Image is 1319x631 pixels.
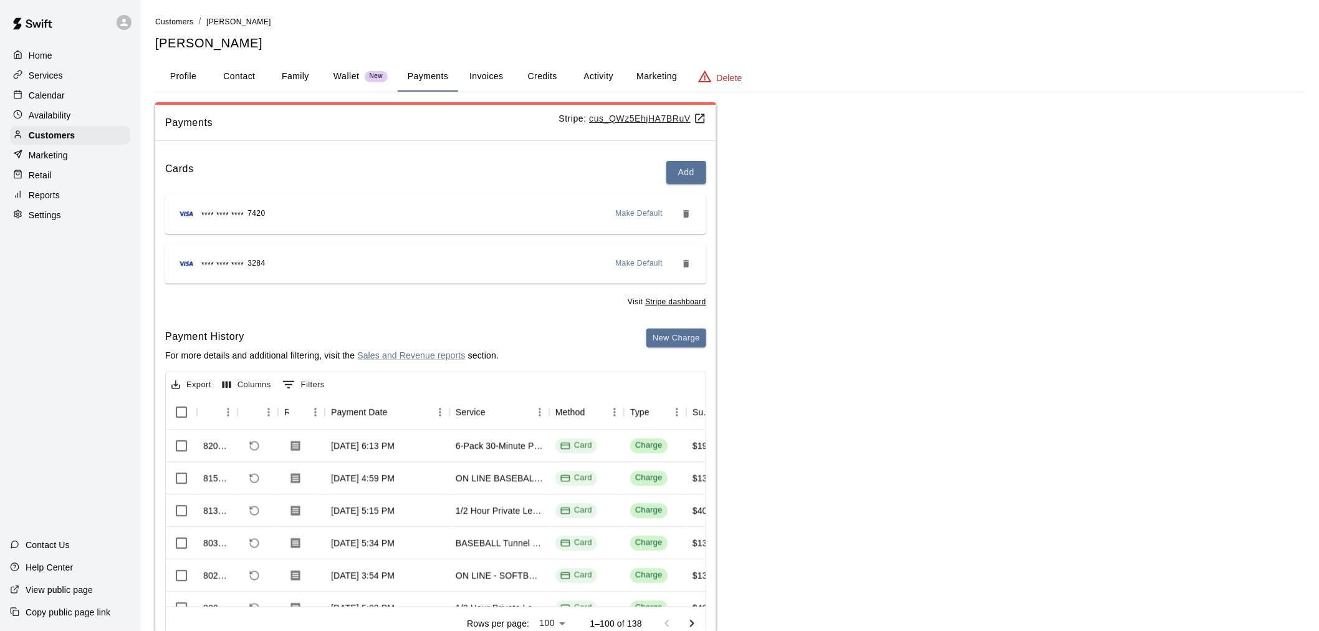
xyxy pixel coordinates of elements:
button: Add [666,161,706,184]
div: Payment Date [331,395,388,430]
p: Copy public page link [26,606,110,619]
p: Contact Us [26,539,70,551]
button: Download Receipt [284,532,307,554]
button: Menu [530,403,549,421]
span: New [365,72,388,80]
div: Charge [635,602,663,614]
div: Retail [10,166,130,185]
li: / [199,15,201,28]
nav: breadcrumb [155,15,1304,29]
span: Visit [628,296,706,309]
u: Stripe dashboard [645,297,706,306]
button: Contact [211,62,267,92]
button: Download Receipt [284,597,307,619]
a: Home [10,46,130,65]
button: Remove [676,254,696,274]
span: 7420 [247,208,265,220]
button: Make Default [611,254,668,274]
div: $13.00 [693,569,720,582]
div: ON LINE - SOFTBALL Tunnel 1-6 Rental [456,569,543,582]
span: Refund payment [244,500,265,521]
p: Rows per page: [467,617,529,630]
span: Refund payment [244,565,265,586]
button: Invoices [458,62,514,92]
h6: Cards [165,161,194,184]
div: 800111 [203,602,231,614]
p: Calendar [29,89,65,102]
p: Settings [29,209,61,221]
div: Card [560,504,592,516]
div: Payment Date [325,395,449,430]
span: 3284 [247,258,265,270]
button: Sort [585,403,603,421]
p: Delete [717,72,742,84]
div: $40.00 [693,602,720,614]
div: 820735 [203,440,231,452]
a: Availability [10,106,130,125]
p: Availability [29,109,71,122]
button: Sort [388,403,405,421]
div: Settings [10,206,130,224]
button: Menu [431,403,449,421]
div: Receipt [284,395,289,430]
span: [PERSON_NAME] [206,17,271,26]
button: Select columns [219,375,274,395]
img: Credit card brand logo [175,208,198,220]
div: Reports [10,186,130,205]
img: Credit card brand logo [175,258,198,270]
button: Show filters [279,375,328,395]
div: 813205 [203,504,231,517]
div: Card [560,472,592,484]
div: Sep 7, 2025, 3:54 PM [331,569,395,582]
p: Marketing [29,149,68,161]
div: Charge [635,472,663,484]
div: Sep 12, 2025, 5:15 PM [331,504,395,517]
div: Customers [10,126,130,145]
button: Menu [306,403,325,421]
div: Method [555,395,585,430]
div: Sep 14, 2025, 4:59 PM [331,472,395,484]
div: $40.00 [693,504,720,517]
div: Charge [635,569,663,581]
p: Services [29,69,63,82]
button: Credits [514,62,570,92]
div: 6-Pack 30-Minute Private Lesson [456,440,543,452]
button: Make Default [611,204,668,224]
button: Menu [219,403,237,421]
span: Make Default [616,208,663,220]
p: 1–100 of 138 [590,617,642,630]
button: Download Receipt [284,435,307,457]
span: Refund payment [244,597,265,619]
span: Refund payment [244,468,265,489]
div: Service [449,395,549,430]
div: $195.00 [693,440,725,452]
p: Home [29,49,52,62]
div: BASEBALL Tunnel Rental [456,537,543,549]
div: $13.00 [693,472,720,484]
button: Sort [244,403,261,421]
p: Reports [29,189,60,201]
div: 815991 [203,472,231,484]
button: Remove [676,204,696,224]
div: Refund [237,395,278,430]
div: $13.00 [693,537,720,549]
button: Menu [605,403,624,421]
span: Payments [165,115,559,131]
button: Payments [398,62,458,92]
button: Menu [259,403,278,421]
div: 1/2 Hour Private Lesson [456,504,543,517]
div: Type [624,395,686,430]
div: Card [560,440,592,451]
div: Charge [635,440,663,451]
div: 803241 [203,537,231,549]
span: Make Default [616,258,663,270]
p: Stripe: [559,112,706,125]
p: View public page [26,584,93,596]
a: Calendar [10,86,130,105]
div: Charge [635,504,663,516]
a: cus_QWz5EhjHA7BRuV [589,113,706,123]
span: Refund payment [244,532,265,554]
button: New Charge [646,329,706,348]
